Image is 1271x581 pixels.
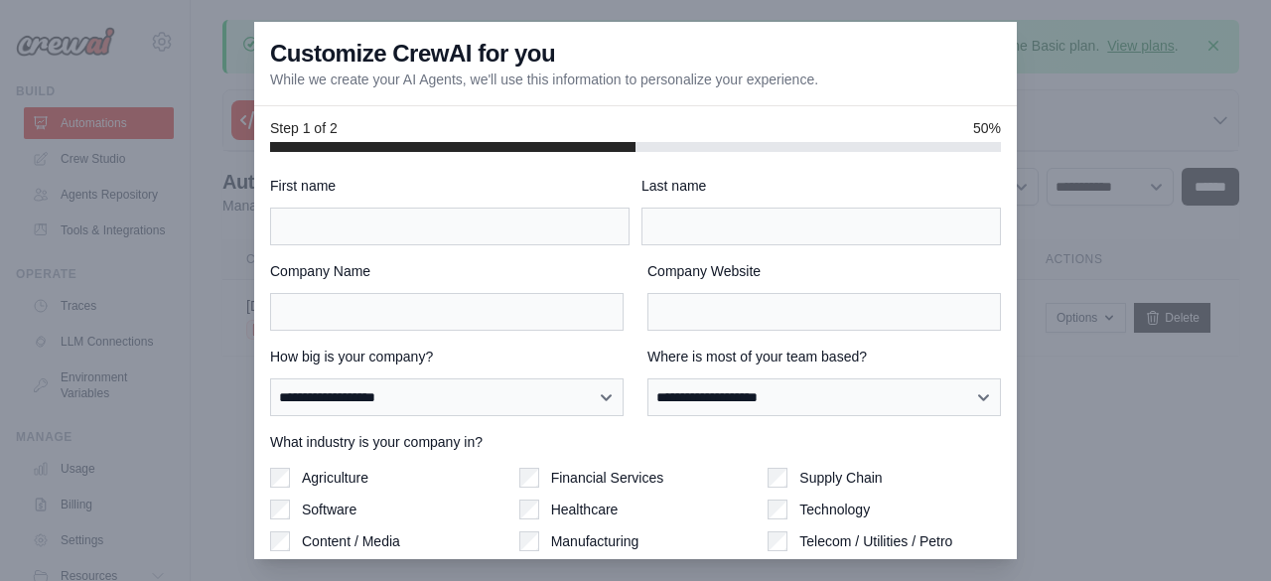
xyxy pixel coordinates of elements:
label: Last name [641,176,1001,196]
label: First name [270,176,630,196]
label: Financial Services [551,468,664,488]
label: Healthcare [551,500,619,519]
label: Company Website [647,261,1001,281]
label: Content / Media [302,531,400,551]
label: What industry is your company in? [270,432,1001,452]
label: How big is your company? [270,347,624,366]
label: Agriculture [302,468,368,488]
label: Where is most of your team based? [647,347,1001,366]
h3: Customize CrewAI for you [270,38,555,70]
label: Telecom / Utilities / Petro [799,531,952,551]
label: Company Name [270,261,624,281]
p: While we create your AI Agents, we'll use this information to personalize your experience. [270,70,818,89]
label: Supply Chain [799,468,882,488]
span: 50% [973,118,1001,138]
span: Step 1 of 2 [270,118,338,138]
label: Manufacturing [551,531,639,551]
label: Software [302,500,356,519]
label: Technology [799,500,870,519]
